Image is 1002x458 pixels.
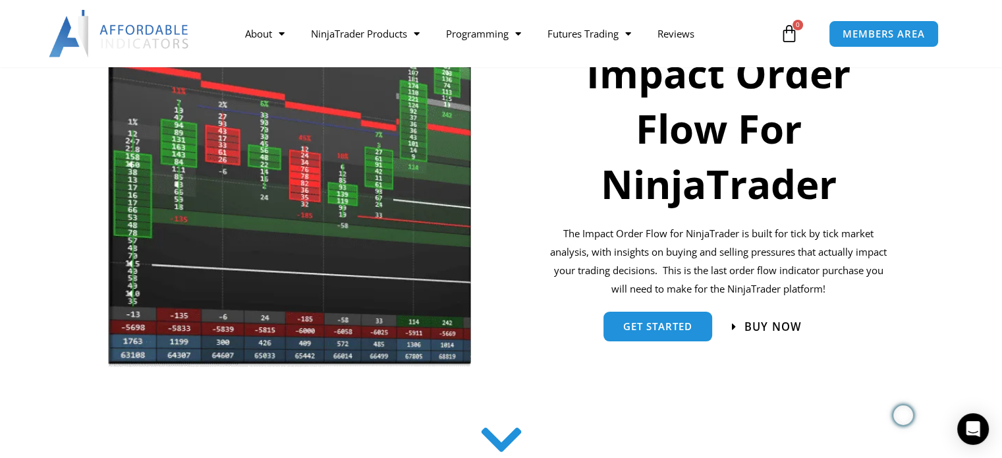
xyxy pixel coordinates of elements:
[957,413,989,445] div: Open Intercom Messenger
[548,225,890,298] p: The Impact Order Flow for NinjaTrader is built for tick by tick market analysis, with insights on...
[623,322,692,331] span: get started
[232,18,298,49] a: About
[548,45,890,212] h1: Impact Order Flow For NinjaTrader
[433,18,534,49] a: Programming
[744,321,802,332] span: Buy now
[732,321,802,332] a: Buy now
[49,10,190,57] img: LogoAI | Affordable Indicators – NinjaTrader
[793,20,803,30] span: 0
[298,18,433,49] a: NinjaTrader Products
[603,312,712,341] a: get started
[534,18,644,49] a: Futures Trading
[843,29,925,39] span: MEMBERS AREA
[232,18,777,49] nav: Menu
[760,14,818,53] a: 0
[644,18,708,49] a: Reviews
[829,20,939,47] a: MEMBERS AREA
